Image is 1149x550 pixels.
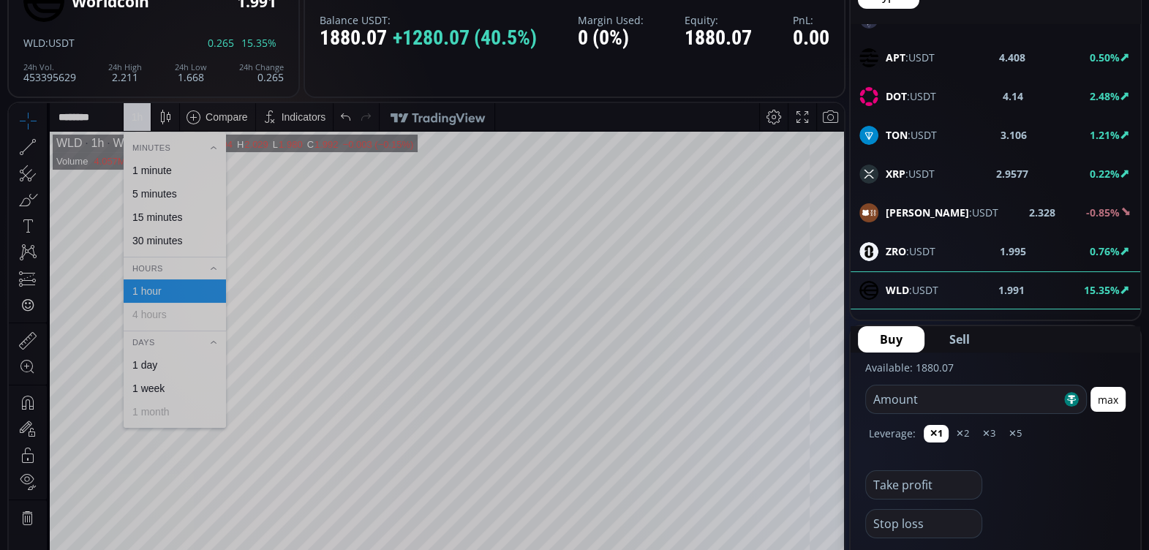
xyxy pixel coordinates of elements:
div: 453395629 [23,63,76,83]
div: 1880.07 [320,27,537,50]
div: 1m [119,501,133,513]
div: 4 hours [124,206,158,217]
b: 2.328 [1029,205,1055,220]
b: 1.21% [1090,128,1120,142]
div: 1 h [123,8,135,20]
span: :USDT [886,166,935,181]
b: ZRO [886,244,906,258]
div: 1 hour [124,182,153,194]
div: Compare [197,8,239,20]
div: C [298,36,306,47]
label: Equity: [685,15,752,26]
b: [PERSON_NAME] [886,206,969,219]
div: 0.00 [793,27,829,50]
label: Balance USDT: [320,15,537,26]
b: XRP [886,167,905,181]
div: Indicators [273,8,317,20]
span: Sell [949,331,970,348]
label: Margin Used: [578,15,644,26]
b: DOT [886,89,907,103]
div: 15 minutes [124,108,173,120]
span: WLD [23,36,45,50]
div: log [784,501,798,513]
div: 2.211 [108,63,142,83]
div: WLD [48,34,74,47]
div: 0.265 [239,63,284,83]
b: 4.408 [999,50,1025,65]
div: Days [115,231,217,247]
span: 02:11:41 (UTC) [669,501,739,513]
b: 4.14 [1003,88,1023,104]
div: 30 minutes [124,132,173,143]
div: Worldcoin [95,34,156,47]
div: 24h High [108,63,142,72]
div: 5d [144,501,156,513]
button: max [1090,387,1126,412]
b: -0.85% [1086,206,1120,219]
b: 2.9577 [996,166,1028,181]
b: TON [886,128,908,142]
b: 0.22% [1090,167,1120,181]
div: Toggle Percentage [758,493,779,521]
span: 15.35% [241,37,276,48]
div: 1 month [124,303,161,314]
div: 3m [95,501,109,513]
b: 3.106 [1001,127,1027,143]
b: 0.50% [1090,50,1120,64]
div: 1.980 [270,36,294,47]
div: 1 minute [124,61,163,73]
span: :USDT [886,88,936,104]
div: 1d [165,501,177,513]
b: 1.995 [1000,244,1026,259]
div: Hours [115,157,217,173]
div: 1y [74,501,85,513]
div: 24h Change [239,63,284,72]
div:  [13,195,25,209]
label: Available: 1880.07 [865,361,954,374]
span: :USDT [45,36,75,50]
div: 1880.07 [685,27,752,50]
button: 02:11:41 (UTC) [664,493,745,521]
button: Buy [858,326,924,353]
div: L [264,36,270,47]
div: Go to [196,493,219,521]
div: Minutes [115,37,217,53]
div: 1 week [124,279,156,291]
span: :USDT [886,244,935,259]
span: 0.265 [208,37,234,48]
div: Hide Drawings Toolbar [34,459,40,478]
div: 5y [53,501,64,513]
div: 5 minutes [124,85,168,97]
button: ✕1 [924,425,949,442]
span: :USDT [886,127,937,143]
div: 1 day [124,256,148,268]
div: 2.029 [236,36,260,47]
div: 24h Vol. [23,63,76,72]
span: :USDT [886,205,998,220]
b: 0.76% [1090,244,1120,258]
span: :USDT [886,50,935,65]
div: 0 (0%) [578,27,644,50]
div: 1.992 [306,36,330,47]
div: 24h Low [175,63,207,72]
div: 4.057M [85,53,116,64]
button: ✕3 [976,425,1001,442]
span: +1280.07 (40.5%) [393,27,537,50]
div: −0.003 (−0.15%) [334,36,405,47]
label: Leverage: [869,426,916,441]
b: APT [886,50,905,64]
div: Volume [48,53,79,64]
button: ✕5 [1003,425,1028,442]
div: H [228,36,236,47]
div: auto [808,501,828,513]
button: Sell [927,326,992,353]
b: 2.48% [1090,89,1120,103]
div: Toggle Log Scale [779,493,803,521]
div: 1h [74,34,96,47]
div: Toggle Auto Scale [803,493,833,521]
div: 1.668 [175,63,207,83]
button: ✕2 [950,425,975,442]
span: Buy [880,331,903,348]
label: PnL: [793,15,829,26]
div: 1.994 [200,36,224,47]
